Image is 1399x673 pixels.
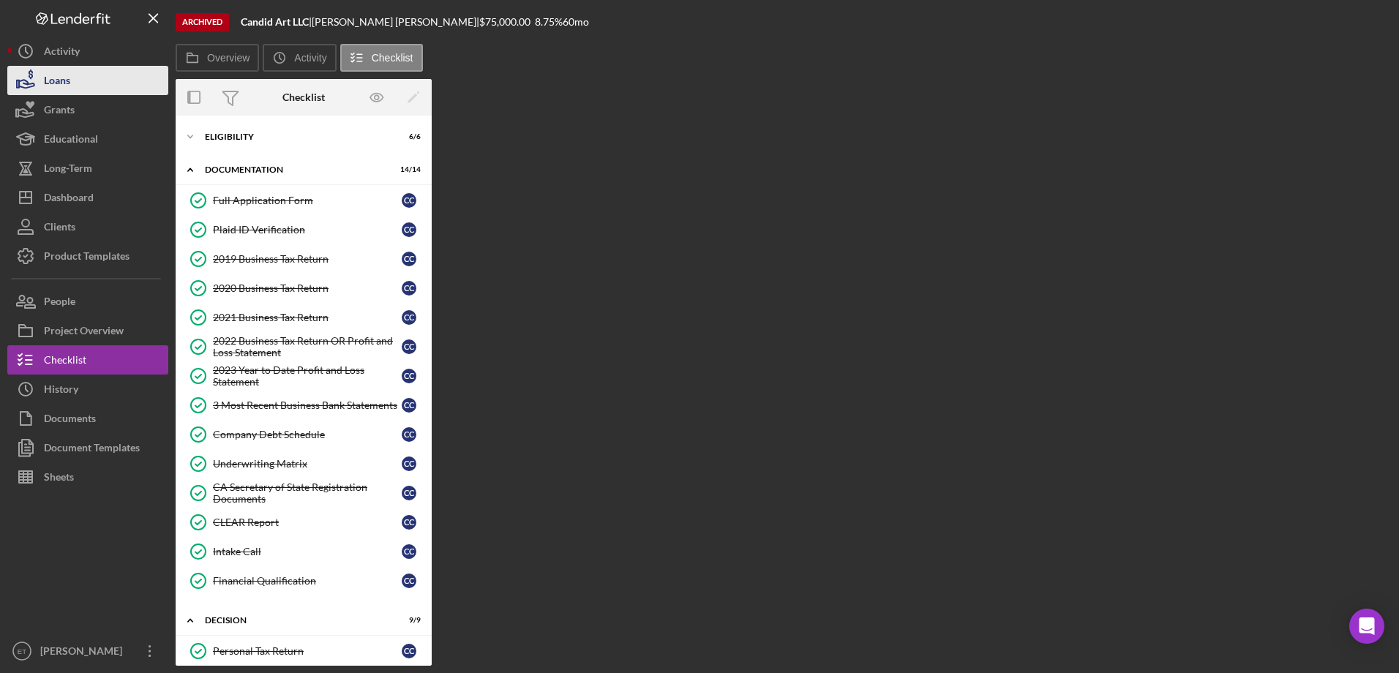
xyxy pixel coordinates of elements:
[183,636,424,666] a: Personal Tax ReturnCC
[7,183,168,212] button: Dashboard
[44,37,80,69] div: Activity
[207,52,250,64] label: Overview
[7,124,168,154] button: Educational
[394,165,421,174] div: 14 / 14
[213,224,402,236] div: Plaid ID Verification
[183,478,424,508] a: CA Secretary of State Registration DocumentsCC
[394,616,421,625] div: 9 / 9
[7,462,168,492] button: Sheets
[213,253,402,265] div: 2019 Business Tax Return
[402,222,416,237] div: C C
[213,399,402,411] div: 3 Most Recent Business Bank Statements
[183,303,424,332] a: 2021 Business Tax ReturnCC
[44,241,130,274] div: Product Templates
[44,345,86,378] div: Checklist
[183,186,424,215] a: Full Application FormCC
[183,566,424,595] a: Financial QualificationCC
[183,537,424,566] a: Intake CallCC
[213,195,402,206] div: Full Application Form
[205,616,384,625] div: Decision
[213,516,402,528] div: CLEAR Report
[37,636,132,669] div: [PERSON_NAME]
[183,420,424,449] a: Company Debt ScheduleCC
[479,16,535,28] div: $75,000.00
[44,287,75,320] div: People
[44,183,94,216] div: Dashboard
[7,212,168,241] button: Clients
[176,13,229,31] div: Archived
[44,95,75,128] div: Grants
[282,91,325,103] div: Checklist
[402,574,416,588] div: C C
[213,335,402,358] div: 2022 Business Tax Return OR Profit and Loss Statement
[183,361,424,391] a: 2023 Year to Date Profit and Loss StatementCC
[7,636,168,666] button: ET[PERSON_NAME]
[183,332,424,361] a: 2022 Business Tax Return OR Profit and Loss StatementCC
[402,252,416,266] div: C C
[213,575,402,587] div: Financial Qualification
[213,364,402,388] div: 2023 Year to Date Profit and Loss Statement
[183,508,424,537] a: CLEAR ReportCC
[44,154,92,187] div: Long-Term
[402,398,416,413] div: C C
[563,16,589,28] div: 60 mo
[213,282,402,294] div: 2020 Business Tax Return
[7,404,168,433] button: Documents
[183,274,424,303] a: 2020 Business Tax ReturnCC
[213,645,402,657] div: Personal Tax Return
[205,132,384,141] div: Eligibility
[213,546,402,557] div: Intake Call
[44,316,124,349] div: Project Overview
[1349,609,1384,644] div: Open Intercom Messenger
[263,44,336,72] button: Activity
[213,429,402,440] div: Company Debt Schedule
[7,37,168,66] button: Activity
[183,244,424,274] a: 2019 Business Tax ReturnCC
[402,427,416,442] div: C C
[183,449,424,478] a: Underwriting MatrixCC
[18,647,26,655] text: ET
[213,458,402,470] div: Underwriting Matrix
[7,95,168,124] button: Grants
[241,16,312,28] div: |
[213,312,402,323] div: 2021 Business Tax Return
[44,375,78,407] div: History
[7,316,168,345] button: Project Overview
[213,481,402,505] div: CA Secretary of State Registration Documents
[44,404,96,437] div: Documents
[394,132,421,141] div: 6 / 6
[372,52,413,64] label: Checklist
[7,287,168,316] button: People
[183,391,424,420] a: 3 Most Recent Business Bank StatementsCC
[205,165,384,174] div: Documentation
[7,433,168,462] button: Document Templates
[241,15,309,28] b: Candid Art LLC
[44,212,75,245] div: Clients
[44,124,98,157] div: Educational
[7,154,168,183] button: Long-Term
[7,375,168,404] button: History
[402,369,416,383] div: C C
[402,515,416,530] div: C C
[402,456,416,471] div: C C
[44,462,74,495] div: Sheets
[402,339,416,354] div: C C
[402,544,416,559] div: C C
[402,193,416,208] div: C C
[7,345,168,375] button: Checklist
[7,66,168,95] button: Loans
